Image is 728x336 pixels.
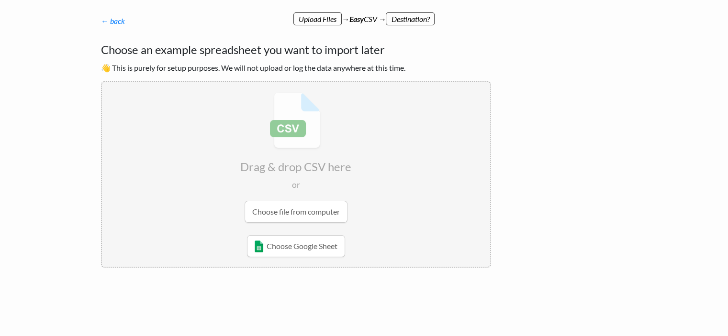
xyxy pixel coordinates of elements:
[101,62,491,74] p: 👋 This is purely for setup purposes. We will not upload or log the data anywhere at this time.
[101,16,125,25] a: ← back
[91,4,637,25] div: → CSV →
[101,41,491,58] h4: Choose an example spreadsheet you want to import later
[680,288,717,325] iframe: Drift Widget Chat Controller
[247,235,345,257] a: Choose Google Sheet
